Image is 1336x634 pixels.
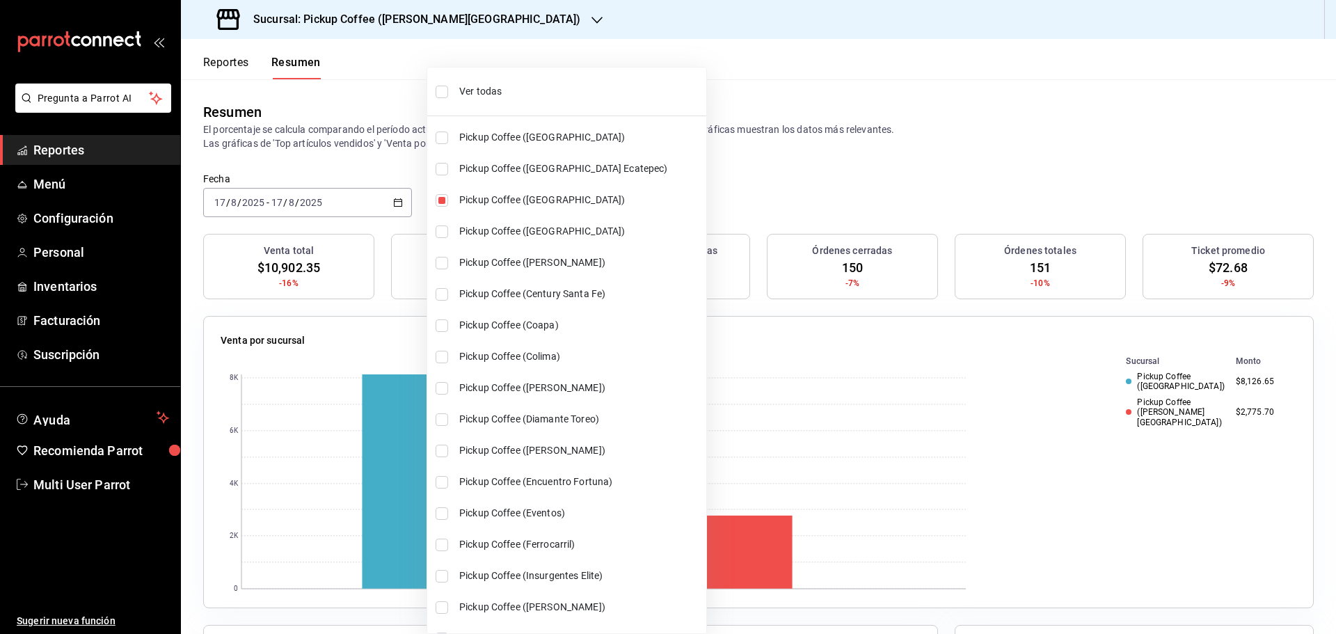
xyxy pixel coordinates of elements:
[459,443,701,458] span: Pickup Coffee ([PERSON_NAME])
[459,412,701,427] span: Pickup Coffee (Diamante Toreo)
[459,569,701,583] span: Pickup Coffee (Insurgentes Elite)
[459,506,701,521] span: Pickup Coffee (Eventos)
[459,193,701,207] span: Pickup Coffee ([GEOGRAPHIC_DATA])
[459,381,701,395] span: Pickup Coffee ([PERSON_NAME])
[459,600,701,615] span: Pickup Coffee ([PERSON_NAME])
[459,475,701,489] span: Pickup Coffee (Encuentro Fortuna)
[459,349,701,364] span: Pickup Coffee (Colima)
[459,255,701,270] span: Pickup Coffee ([PERSON_NAME])
[459,537,701,552] span: Pickup Coffee (Ferrocarril)
[459,161,701,176] span: Pickup Coffee ([GEOGRAPHIC_DATA] Ecatepec)
[459,224,701,239] span: Pickup Coffee ([GEOGRAPHIC_DATA])
[459,287,701,301] span: Pickup Coffee (Century Santa Fe)
[459,84,701,99] span: Ver todas
[459,318,701,333] span: Pickup Coffee (Coapa)
[459,130,701,145] span: Pickup Coffee ([GEOGRAPHIC_DATA])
